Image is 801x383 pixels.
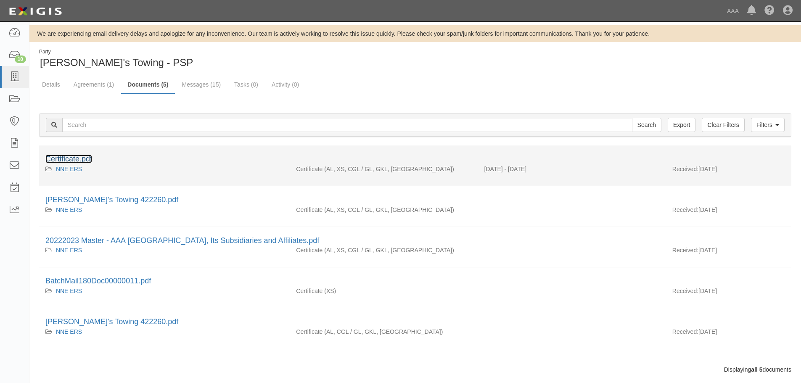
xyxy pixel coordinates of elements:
[668,118,695,132] a: Export
[33,365,798,374] div: Displaying documents
[290,165,478,173] div: Auto Liability Excess/Umbrella Liability Commercial General Liability / Garage Liability Garage K...
[121,76,174,94] a: Documents (5)
[45,235,785,246] div: 20222023 Master - AAA Northern New England, Its Subsidiaries and Affiliates.pdf
[632,118,661,132] input: Search
[56,166,82,172] a: NNE ERS
[39,48,193,55] div: Party
[67,76,120,93] a: Agreements (1)
[45,155,92,163] a: Certificate.pdf
[56,247,82,254] a: NNE ERS
[45,277,151,285] a: BatchMail180Doc00000011.pdf
[672,287,698,295] p: Received:
[45,154,785,165] div: Certificate.pdf
[666,287,791,299] div: [DATE]
[666,246,791,259] div: [DATE]
[702,118,744,132] a: Clear Filters
[45,328,283,336] div: NNE ERS
[265,76,305,93] a: Activity (0)
[672,328,698,336] p: Received:
[672,206,698,214] p: Received:
[176,76,227,93] a: Messages (15)
[56,288,82,294] a: NNE ERS
[751,118,785,132] a: Filters
[6,4,64,19] img: logo-5460c22ac91f19d4615b14bd174203de0afe785f0fc80cf4dbbc73dc1793850b.png
[40,57,193,68] span: [PERSON_NAME]'s Towing - PSP
[290,328,478,336] div: Auto Liability Commercial General Liability / Garage Liability Garage Keepers Liability On-Hook
[56,328,82,335] a: NNE ERS
[290,287,478,295] div: Excess/Umbrella Liability
[45,195,178,204] a: [PERSON_NAME]'s Towing 422260.pdf
[666,165,791,177] div: [DATE]
[45,276,785,287] div: BatchMail180Doc00000011.pdf
[45,317,178,326] a: [PERSON_NAME]'s Towing 422260.pdf
[672,246,698,254] p: Received:
[290,206,478,214] div: Auto Liability Excess/Umbrella Liability Commercial General Liability / Garage Liability Garage K...
[45,206,283,214] div: NNE ERS
[45,236,319,245] a: 20222023 Master - AAA [GEOGRAPHIC_DATA], Its Subsidiaries and Affiliates.pdf
[666,206,791,218] div: [DATE]
[228,76,264,93] a: Tasks (0)
[29,29,801,38] div: We are experiencing email delivery delays and apologize for any inconvenience. Our team is active...
[723,3,743,19] a: AAA
[45,287,283,295] div: NNE ERS
[56,206,82,213] a: NNE ERS
[45,246,283,254] div: NNE ERS
[478,165,666,173] div: Effective 09/01/2024 - Expiration 09/01/2025
[45,165,283,173] div: NNE ERS
[672,165,698,173] p: Received:
[290,246,478,254] div: Auto Liability Excess/Umbrella Liability Commercial General Liability / Garage Liability Garage K...
[36,48,409,70] div: Doug's Towing - PSP
[45,317,785,328] div: Doug's Towing 422260.pdf
[36,76,66,93] a: Details
[764,6,775,16] i: Help Center - Complianz
[62,118,632,132] input: Search
[15,55,26,63] div: 10
[666,328,791,340] div: [DATE]
[45,195,785,206] div: Doug's Towing 422260.pdf
[751,366,762,373] b: all 5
